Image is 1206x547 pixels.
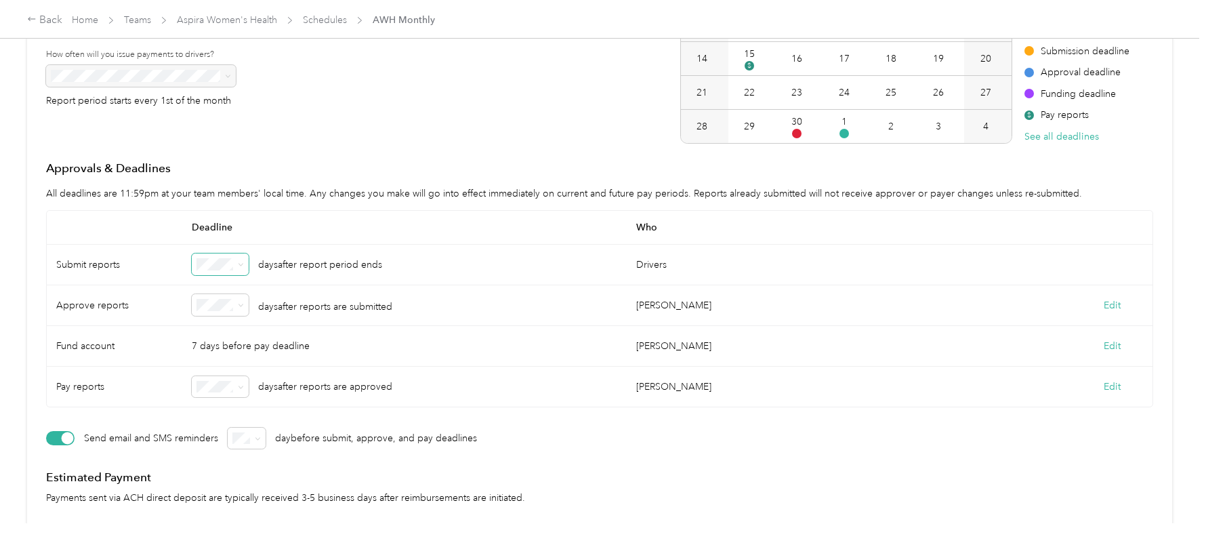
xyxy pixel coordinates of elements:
div: Pay reports [47,367,182,407]
a: Schedules [303,14,347,26]
div: [PERSON_NAME] [636,339,711,353]
button: Edit [1104,380,1121,394]
div: 23 [791,85,802,100]
a: Aspira Women's Health [177,14,277,26]
div: 21 [696,85,707,100]
div: Drivers [627,245,1152,285]
p: Send email and SMS reminders [84,424,218,453]
span: $ [1024,110,1034,120]
p: days after report period ends [258,258,382,272]
div: 16 [791,52,802,66]
div: 18 [886,52,896,66]
div: 14 [696,52,707,66]
a: Teams [124,14,151,26]
div: 28 [696,119,707,134]
div: 29 [744,119,755,134]
div: 25 [886,85,896,100]
div: 3 [936,119,941,134]
div: 15 [744,47,755,61]
button: Edit [1104,298,1121,312]
div: 27 [980,85,991,100]
div: 2 [888,119,894,134]
div: 4 [983,119,989,134]
iframe: Everlance-gr Chat Button Frame [1130,471,1206,547]
div: [PERSON_NAME] [636,298,711,312]
div: 22 [744,85,755,100]
span: Who [627,211,1071,245]
p: All deadlines are 11:59pm at your team members' local time. Any changes you make will go into eff... [46,186,1153,201]
p: days after reports are approved [258,380,392,394]
div: 17 [839,52,850,66]
p: days after reports are submitted [258,296,392,314]
div: 24 [839,85,850,100]
span: $ [745,61,754,70]
label: How often will you issue payments to drivers? [46,49,236,61]
div: Back [27,12,62,28]
div: Funding deadline [1024,87,1130,101]
div: 26 [933,85,944,100]
div: Submission deadline [1024,44,1130,58]
div: 30 [791,115,802,129]
h4: Estimated Payment [46,469,1153,486]
div: 19 [933,52,944,66]
div: 1 [841,115,847,129]
div: Fund account [47,326,182,367]
div: [PERSON_NAME] [636,380,711,394]
div: Submit reports [47,245,182,285]
a: Home [72,14,98,26]
h4: Approvals & Deadlines [46,160,1153,177]
div: 7 days before pay deadline [182,326,627,367]
span: AWH Monthly [373,13,435,27]
div: Pay reports [1024,108,1130,122]
div: Approve reports [47,285,182,326]
p: Report period starts every 1st of the month [46,96,236,106]
button: See all deadlines [1024,129,1099,144]
p: day before submit, approve, and pay deadlines [275,431,477,445]
div: 20 [980,52,991,66]
span: Deadline [182,211,627,245]
p: Payments sent via ACH direct deposit are typically received 3-5 business days after reimbursement... [46,491,1153,505]
div: Approval deadline [1024,65,1130,79]
button: Edit [1104,339,1121,353]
